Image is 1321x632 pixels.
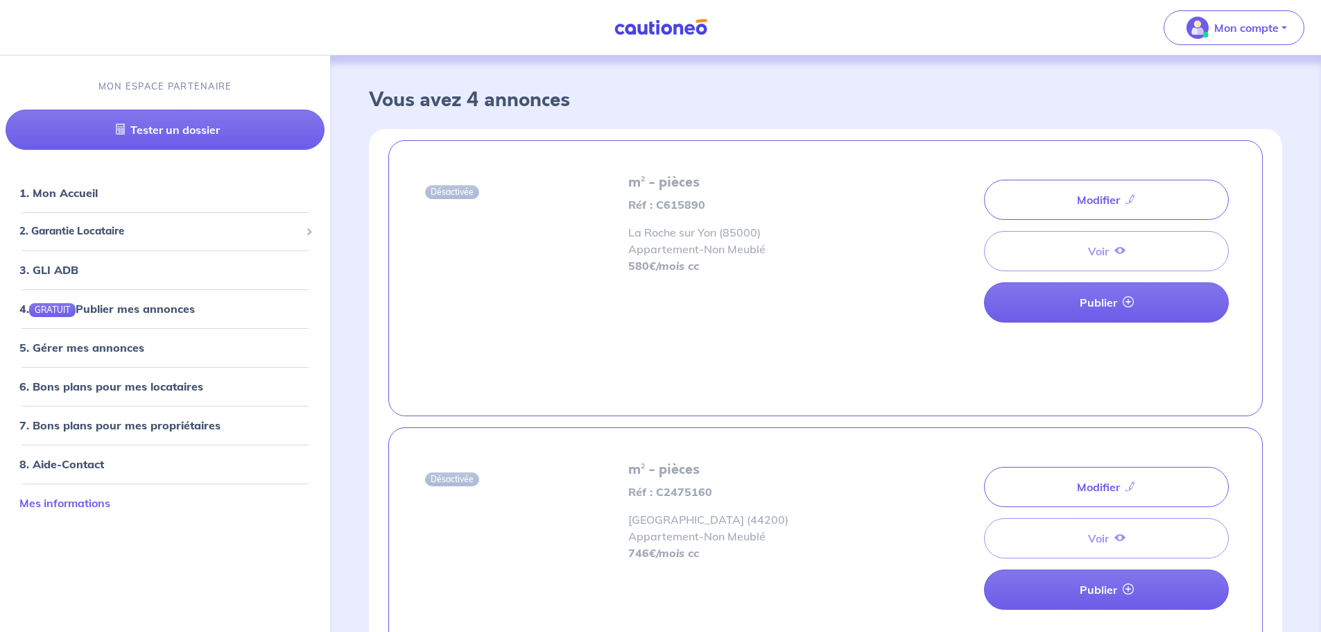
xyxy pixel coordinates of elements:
strong: 746 [628,546,699,560]
img: illu_account_valid_menu.svg [1186,17,1209,39]
h5: m² - pièces [628,174,886,191]
a: Publier [984,570,1229,610]
a: 1. Mon Accueil [19,186,98,200]
p: Mon compte [1214,19,1279,36]
span: Désactivée [425,185,479,199]
span: Désactivée [425,472,479,486]
a: 5. Gérer mes annonces [19,341,144,355]
div: 6. Bons plans pour mes locataires [6,373,325,400]
a: Mes informations [19,496,110,510]
em: €/mois cc [649,259,699,273]
em: €/mois cc [649,546,699,560]
span: La Roche sur Yon (85000) Appartement - Non Meublé [628,225,766,256]
div: 7. Bons plans pour mes propriétaires [6,411,325,439]
div: 8. Aide-Contact [6,450,325,478]
span: 2. Garantie Locataire [19,223,300,239]
strong: Réf : C615890 [628,198,705,212]
div: 4.GRATUITPublier mes annonces [6,295,325,323]
a: Tester un dossier [6,110,325,150]
a: Modifier [984,467,1229,507]
a: 7. Bons plans pour mes propriétaires [19,418,221,432]
div: 1. Mon Accueil [6,179,325,207]
div: 2. Garantie Locataire [6,218,325,245]
a: Publier [984,282,1229,323]
strong: 580 [628,259,699,273]
strong: Réf : C2475160 [628,485,712,499]
a: 4.GRATUITPublier mes annonces [19,302,195,316]
div: 5. Gérer mes annonces [6,334,325,361]
img: Cautioneo [609,19,713,36]
div: Mes informations [6,489,325,517]
button: illu_account_valid_menu.svgMon compte [1164,10,1304,45]
a: Modifier [984,180,1229,220]
a: 6. Bons plans pour mes locataires [19,379,203,393]
a: 8. Aide-Contact [19,457,104,471]
h3: Vous avez 4 annonces [369,89,1282,112]
p: MON ESPACE PARTENAIRE [98,80,232,93]
a: 3. GLI ADB [19,263,78,277]
h5: m² - pièces [628,461,886,478]
div: 3. GLI ADB [6,256,325,284]
span: [GEOGRAPHIC_DATA] (44200) Appartement - Non Meublé [628,513,788,543]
